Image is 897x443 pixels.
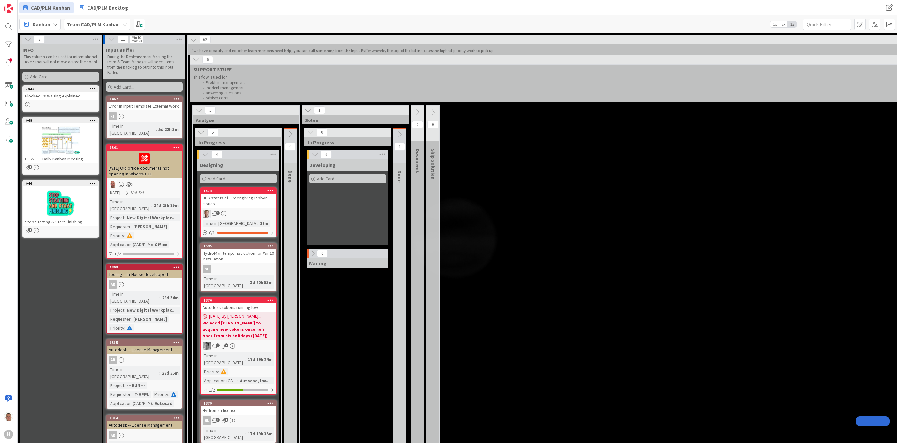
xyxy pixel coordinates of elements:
div: Autocad [153,400,174,407]
span: : [124,324,125,331]
div: Office [153,241,169,248]
div: 968HOW TO: Daily Kanban Meeting [23,118,98,163]
span: : [159,294,160,301]
div: 1467 [110,97,182,101]
span: 0 [412,121,423,128]
span: Add Card... [30,74,50,80]
a: 946Stop Starting & Start Finishing [22,180,99,238]
span: 2x [779,21,788,27]
span: : [248,279,249,286]
div: Priority [109,232,124,239]
div: Hydroman license [201,406,276,415]
span: 2 [216,343,220,347]
div: Application (CAD/PLM) [109,241,152,248]
div: 968 [23,118,98,123]
div: 1379 [203,401,276,406]
div: HOW TO: Daily Kanban Meeting [23,155,98,163]
div: Time in [GEOGRAPHIC_DATA] [109,366,159,380]
span: 0 [427,121,438,128]
img: AV [203,342,211,350]
div: 18m [258,220,270,227]
span: 0 [317,128,327,136]
span: 6 [202,56,213,64]
div: 946 [23,181,98,186]
span: : [131,315,132,323]
span: In Progress [198,139,273,145]
span: Add Card... [208,176,228,182]
div: Requester [109,223,131,230]
span: Ship Solution [430,149,436,180]
p: During the Replenishment Meeting the team & Team Manager will select items from the backlog to pu... [107,54,181,75]
span: 0 [285,143,296,151]
div: Requester [109,391,131,398]
div: Min 10 [132,36,141,39]
div: 24d 23h 35m [152,202,180,209]
span: 1 [224,343,228,347]
div: Error in Input Template External Work [107,102,182,110]
span: : [257,220,258,227]
div: 1376 [201,298,276,303]
div: 17d 19h 35m [246,430,274,437]
div: AR [107,431,182,439]
div: Priority [109,324,124,331]
div: 3d 20h 53m [249,279,274,286]
div: BL [201,265,276,273]
div: 1315Autodesk -- License Management [107,340,182,354]
span: In Progress [308,139,383,145]
span: 1x [770,21,779,27]
div: 1033 [26,87,98,91]
div: 968 [26,118,98,123]
div: 28d 34m [160,294,180,301]
div: Project [109,307,124,314]
i: Not Set [131,190,144,196]
div: 1376 [203,298,276,303]
span: Kanban [33,20,50,28]
span: : [156,126,157,133]
span: 1 [216,211,220,215]
div: Tooling -- In-House developped [107,270,182,278]
span: : [124,382,125,389]
div: 1309 [107,264,182,270]
span: : [131,223,132,230]
div: 1574 [203,189,276,193]
span: Solve [305,117,401,123]
a: 1595HydroMan temp. instruction for Win10 installationBLTime in [GEOGRAPHIC_DATA]:3d 20h 53m [200,243,277,292]
div: 1033 [23,86,98,92]
span: Developing [309,162,336,168]
div: Blocked vs Waiting explained [23,92,98,100]
span: Waiting [309,260,326,267]
span: : [245,356,246,363]
span: 0 [321,151,332,158]
div: AR [109,431,117,439]
div: [PERSON_NAME] [132,315,169,323]
span: INFO [22,47,34,53]
a: CAD/PLM Backlog [76,2,132,13]
div: Time in [GEOGRAPHIC_DATA] [203,427,245,441]
span: 62 [200,36,211,43]
div: 1315 [110,340,182,345]
img: BO [203,210,211,218]
div: RK [107,180,182,188]
span: [DATE] [109,190,120,196]
div: BL [203,416,211,425]
span: Designing [200,162,223,168]
div: Autodesk tokens running low [201,303,276,312]
span: : [237,377,238,384]
span: Done [396,170,403,183]
a: 1574HDR status of Order giving Ribbon issuesBOTime in [GEOGRAPHIC_DATA]:18m0/1 [200,187,277,237]
div: 5d 22h 3m [157,126,180,133]
div: 1574 [201,188,276,194]
div: 1467Error in Input Template External Work [107,96,182,110]
div: Autocad, Inv... [238,377,271,384]
div: 946 [26,181,98,186]
span: : [168,391,169,398]
a: 1309Tooling -- In-House developpedARTime in [GEOGRAPHIC_DATA]:28d 34mProject:New Digital Workplac... [106,264,183,334]
p: This column can be used for informational tickets that will not move across the board [24,54,98,65]
span: Done [287,170,294,183]
span: : [124,307,125,314]
div: Time in [GEOGRAPHIC_DATA] [203,220,257,227]
span: 1/2 [209,387,215,393]
div: 1376Autodesk tokens running low [201,298,276,312]
div: 1595HydroMan temp. instruction for Win10 installation [201,243,276,263]
a: 1315Autodesk -- License ManagementARTime in [GEOGRAPHIC_DATA]:28d 35mProject:---RUN---Requester:I... [106,339,183,409]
